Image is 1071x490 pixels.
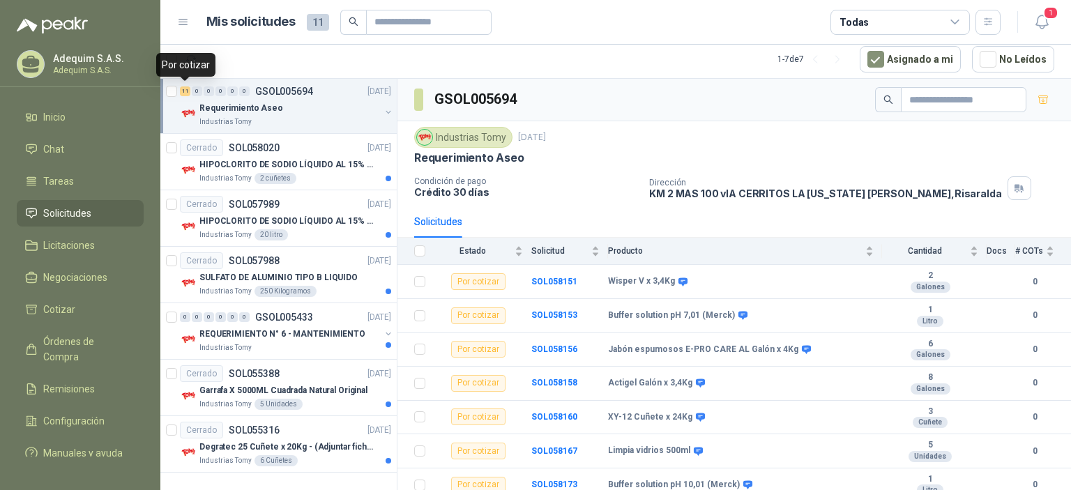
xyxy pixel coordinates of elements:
[417,130,432,145] img: Company Logo
[199,342,252,353] p: Industrias Tomy
[911,282,950,293] div: Galones
[531,378,577,388] a: SOL058158
[882,339,978,350] b: 6
[204,312,214,322] div: 0
[531,446,577,456] a: SOL058167
[43,270,107,285] span: Negociaciones
[434,246,512,256] span: Estado
[199,158,373,171] p: HIPOCLORITO DE SODIO LÍQUIDO AL 15% CONT NETO 20L
[255,229,288,240] div: 20 litro
[180,388,197,404] img: Company Logo
[451,443,506,459] div: Por cotizar
[913,417,948,428] div: Cuñete
[1043,6,1058,20] span: 1
[531,238,608,265] th: Solicitud
[882,474,978,485] b: 1
[349,17,358,26] span: search
[199,102,283,115] p: Requerimiento Aseo
[17,376,144,402] a: Remisiones
[206,12,296,32] h1: Mis solicitudes
[255,399,303,410] div: 5 Unidades
[777,48,849,70] div: 1 - 7 de 7
[1015,445,1054,458] b: 0
[43,206,91,221] span: Solicitudes
[531,480,577,489] a: SOL058173
[367,141,391,155] p: [DATE]
[307,14,329,31] span: 11
[911,383,950,395] div: Galones
[531,412,577,422] a: SOL058160
[180,196,223,213] div: Cerrado
[17,136,144,162] a: Chat
[199,399,252,410] p: Industrias Tomy
[1015,309,1054,322] b: 0
[199,384,367,397] p: Garrafa X 5000ML Cuadrada Natural Original
[229,256,280,266] p: SOL057988
[43,334,130,365] span: Órdenes de Compra
[414,186,638,198] p: Crédito 30 días
[227,86,238,96] div: 0
[255,312,313,322] p: GSOL005433
[1015,376,1054,390] b: 0
[608,310,735,321] b: Buffer solution pH 7,01 (Merck)
[608,238,882,265] th: Producto
[192,86,202,96] div: 0
[882,372,978,383] b: 8
[255,86,313,96] p: GSOL005694
[192,312,202,322] div: 0
[367,85,391,98] p: [DATE]
[215,312,226,322] div: 0
[17,104,144,130] a: Inicio
[229,143,280,153] p: SOL058020
[840,15,869,30] div: Todas
[17,408,144,434] a: Configuración
[43,174,74,189] span: Tareas
[180,139,223,156] div: Cerrado
[43,302,75,317] span: Cotizar
[160,360,397,416] a: CerradoSOL055388[DATE] Company LogoGarrafa X 5000ML Cuadrada Natural OriginalIndustrias Tomy5 Uni...
[43,141,64,157] span: Chat
[451,307,506,324] div: Por cotizar
[917,316,943,327] div: Litro
[1015,238,1071,265] th: # COTs
[180,105,197,122] img: Company Logo
[180,252,223,269] div: Cerrado
[434,89,519,110] h3: GSOL005694
[608,412,692,423] b: XY-12 Cuñete x 24Kg
[531,277,577,286] a: SOL058151
[882,440,978,451] b: 5
[911,349,950,360] div: Galones
[414,214,462,229] div: Solicitudes
[239,86,250,96] div: 0
[1015,411,1054,424] b: 0
[204,86,214,96] div: 0
[43,238,95,253] span: Licitaciones
[255,286,317,297] div: 250 Kilogramos
[180,86,190,96] div: 11
[43,109,66,125] span: Inicio
[199,215,373,228] p: HIPOCLORITO DE SODIO LÍQUIDO AL 15% CONT NETO 20L
[239,312,250,322] div: 0
[531,310,577,320] a: SOL058153
[180,331,197,348] img: Company Logo
[531,246,588,256] span: Solicitud
[180,309,394,353] a: 0 0 0 0 0 0 GSOL005433[DATE] Company LogoREQUERIMIENTO N° 6 - MANTENIMIENTOIndustrias Tomy
[608,378,692,389] b: Actigel Galón x 3,4Kg
[160,134,397,190] a: CerradoSOL058020[DATE] Company LogoHIPOCLORITO DE SODIO LÍQUIDO AL 15% CONT NETO 20LIndustrias To...
[1029,10,1054,35] button: 1
[367,311,391,324] p: [DATE]
[608,276,675,287] b: Wisper V x 3,4Kg
[199,286,252,297] p: Industrias Tomy
[608,246,863,256] span: Producto
[17,440,144,466] a: Manuales y ayuda
[156,53,215,77] div: Por cotizar
[229,425,280,435] p: SOL055316
[414,151,524,165] p: Requerimiento Aseo
[367,254,391,268] p: [DATE]
[882,238,987,265] th: Cantidad
[255,173,296,184] div: 2 cuñetes
[518,131,546,144] p: [DATE]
